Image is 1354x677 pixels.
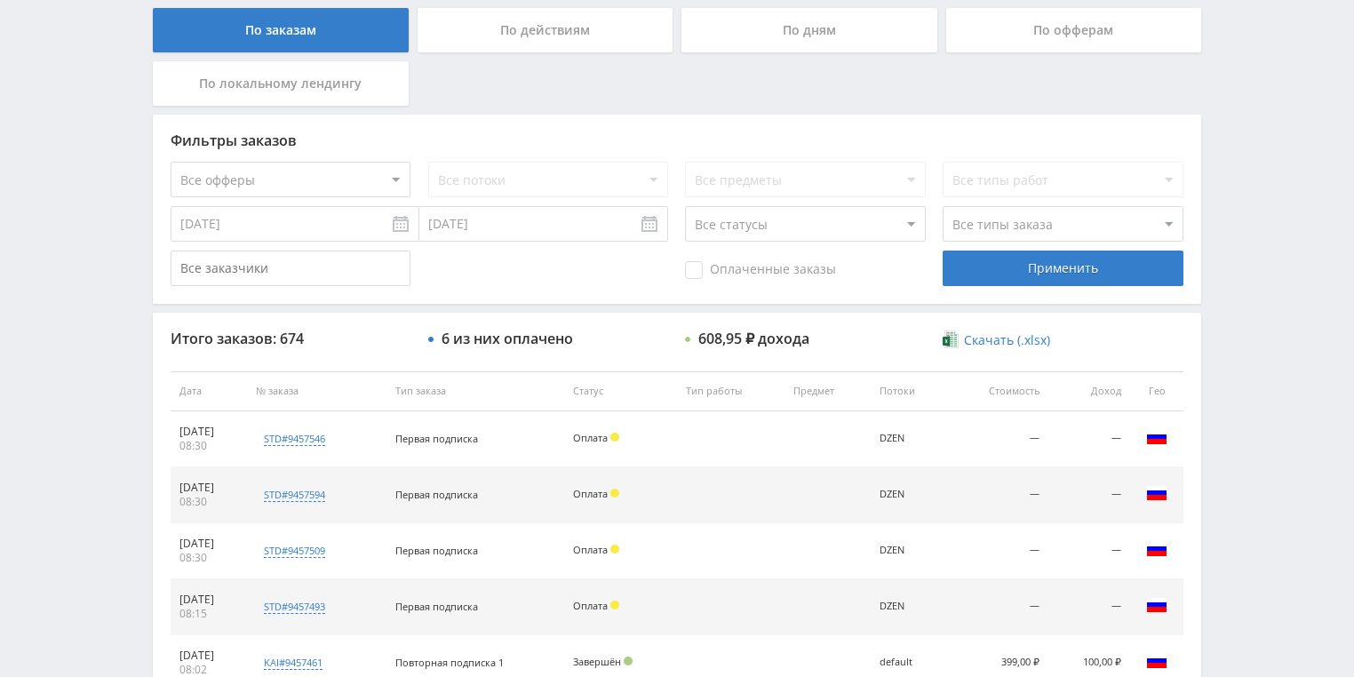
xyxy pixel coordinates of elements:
[610,601,619,609] span: Холд
[179,537,238,551] div: [DATE]
[179,425,238,439] div: [DATE]
[179,663,238,677] div: 08:02
[610,433,619,442] span: Холд
[1146,426,1167,448] img: rus.png
[948,523,1048,579] td: —
[264,432,325,446] div: std#9457546
[943,331,1049,349] a: Скачать (.xlsx)
[573,487,608,500] span: Оплата
[395,600,478,613] span: Первая подписка
[1130,371,1183,411] th: Гео
[264,544,325,558] div: std#9457509
[1146,482,1167,504] img: rus.png
[948,579,1048,635] td: —
[880,433,940,444] div: DZEN
[1146,650,1167,672] img: rus.png
[171,251,410,286] input: Все заказчики
[264,488,325,502] div: std#9457594
[179,439,238,453] div: 08:30
[685,261,836,279] span: Оплаченные заказы
[442,331,573,346] div: 6 из них оплачено
[964,333,1050,347] span: Скачать (.xlsx)
[179,593,238,607] div: [DATE]
[153,61,409,106] div: По локальному лендингу
[624,657,633,665] span: Подтвержден
[880,489,940,500] div: DZEN
[418,8,673,52] div: По действиям
[264,600,325,614] div: std#9457493
[1048,411,1130,467] td: —
[179,551,238,565] div: 08:30
[880,601,940,612] div: DZEN
[179,649,238,663] div: [DATE]
[395,432,478,445] span: Первая подписка
[610,489,619,498] span: Холд
[179,481,238,495] div: [DATE]
[1048,579,1130,635] td: —
[171,331,410,346] div: Итого заказов: 674
[1048,523,1130,579] td: —
[677,371,785,411] th: Тип работы
[681,8,937,52] div: По дням
[1048,371,1130,411] th: Доход
[179,495,238,509] div: 08:30
[943,331,958,348] img: xlsx
[386,371,564,411] th: Тип заказа
[948,467,1048,523] td: —
[871,371,949,411] th: Потоки
[1048,467,1130,523] td: —
[948,371,1048,411] th: Стоимость
[1146,538,1167,560] img: rus.png
[395,544,478,557] span: Первая подписка
[573,431,608,444] span: Оплата
[395,488,478,501] span: Первая подписка
[153,8,409,52] div: По заказам
[573,543,608,556] span: Оплата
[264,656,323,670] div: kai#9457461
[880,657,940,668] div: default
[946,8,1202,52] div: По офферам
[943,251,1183,286] div: Применить
[785,371,870,411] th: Предмет
[179,607,238,621] div: 08:15
[171,132,1183,148] div: Фильтры заказов
[880,545,940,556] div: DZEN
[564,371,677,411] th: Статус
[1146,594,1167,616] img: rus.png
[171,371,247,411] th: Дата
[247,371,386,411] th: № заказа
[948,411,1048,467] td: —
[573,599,608,612] span: Оплата
[610,545,619,554] span: Холд
[573,655,621,668] span: Завершён
[395,656,504,669] span: Повторная подписка 1
[698,331,809,346] div: 608,95 ₽ дохода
